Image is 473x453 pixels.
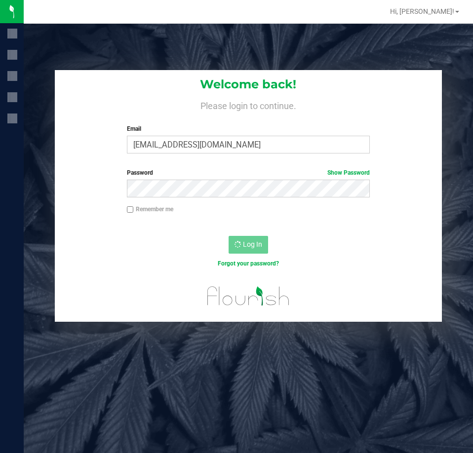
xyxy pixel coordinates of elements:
[327,169,370,176] a: Show Password
[55,99,441,111] h4: Please login to continue.
[127,169,153,176] span: Password
[127,124,370,133] label: Email
[390,7,454,15] span: Hi, [PERSON_NAME]!
[127,205,173,214] label: Remember me
[218,260,279,267] a: Forgot your password?
[127,206,134,213] input: Remember me
[229,236,268,254] button: Log In
[200,278,297,314] img: flourish_logo.svg
[243,240,262,248] span: Log In
[55,78,441,91] h1: Welcome back!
